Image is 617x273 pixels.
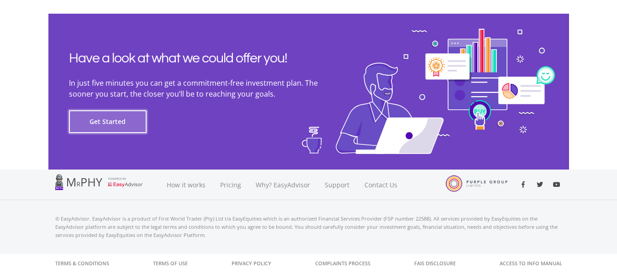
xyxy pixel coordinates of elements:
[55,254,109,273] a: Terms & Conditions
[69,110,147,133] button: Get Started
[213,170,248,200] a: Pricing
[159,170,213,200] a: How it works
[414,254,456,273] a: FAIS Disclosure
[315,254,370,273] a: Complaints Process
[55,215,562,239] p: © EasyAdvisor. EasyAdvisor is a product of First World Trader (Pty) Ltd t/a EasyEquities which is...
[357,170,406,200] a: Contact Us
[69,50,343,67] h2: Have a look at what we could offer you!
[317,170,357,200] a: Support
[69,77,343,99] p: In just five minutes you can get a commitment-free investment plan. The sooner you start, the clo...
[153,254,188,273] a: Terms of Use
[248,170,317,200] a: Why? EasyAdvisor
[232,254,271,273] a: Privacy Policy
[500,254,562,273] a: Access to Info Manual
